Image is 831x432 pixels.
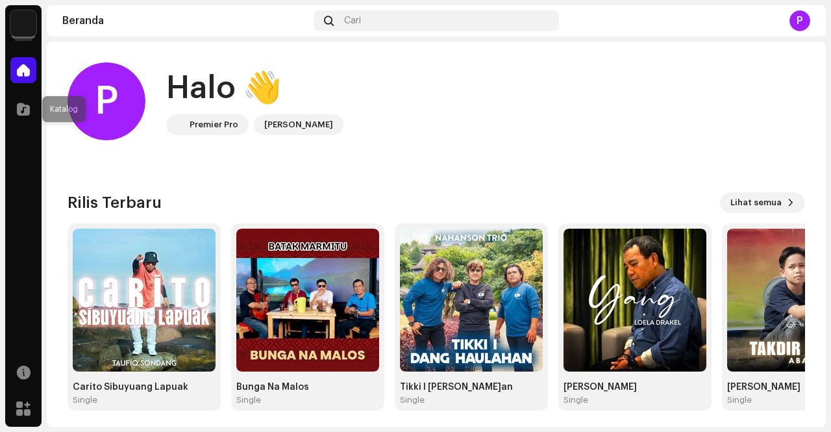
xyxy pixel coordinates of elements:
div: Single [73,395,97,405]
span: Lihat semua [730,190,782,216]
span: Cari [344,16,361,26]
img: 7e4d5063-a048-479a-bf2f-c004a871cc43 [564,229,706,372]
div: P [789,10,810,31]
div: Carito Sibuyuang Lapuak [73,382,216,392]
div: Single [727,395,752,405]
img: 882533f3-704b-4a67-93d1-9a18bb4ba597 [73,229,216,372]
img: 64f15ab7-a28a-4bb5-a164-82594ec98160 [169,117,184,133]
div: [PERSON_NAME] [564,382,706,392]
div: [PERSON_NAME] [264,117,333,133]
button: Lihat semua [720,192,805,213]
img: fbba80e1-5659-4eb0-997b-d2e00d2cdace [236,229,379,372]
h3: Rilis Terbaru [68,192,162,213]
div: Single [400,395,425,405]
div: Beranda [62,16,308,26]
div: Single [236,395,261,405]
img: 1b084393-3da0-4698-9f6e-19fbff80947a [400,229,543,372]
div: Tikki I [PERSON_NAME]an [400,382,543,392]
div: P [68,62,145,140]
div: Premier Pro [190,117,238,133]
img: 64f15ab7-a28a-4bb5-a164-82594ec98160 [10,10,36,36]
div: Single [564,395,588,405]
div: Bunga Na Malos [236,382,379,392]
div: Halo 👋 [166,68,343,109]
